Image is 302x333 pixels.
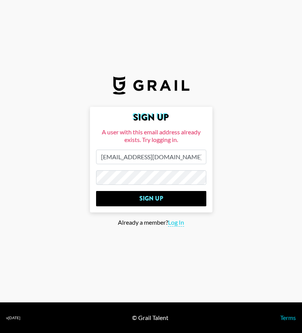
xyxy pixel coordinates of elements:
div: © Grail Talent [132,314,168,322]
div: A user with this email address already exists. Try logging in. [96,128,206,144]
input: Sign Up [96,191,206,206]
a: Terms [280,314,296,321]
div: Already a member? [6,219,296,227]
div: v [DATE] [6,315,20,320]
img: Grail Talent Logo [113,76,189,95]
span: Log In [168,219,184,227]
input: Email [96,150,206,164]
h2: Sign Up [96,113,206,122]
